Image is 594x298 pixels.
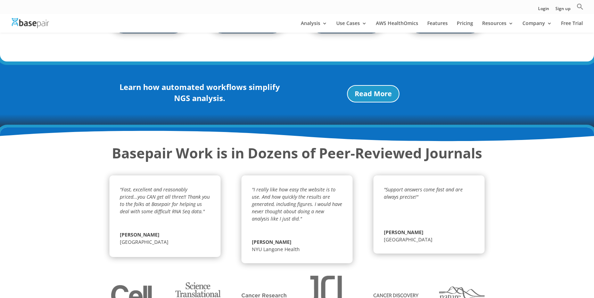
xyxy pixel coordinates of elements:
a: Login [538,7,549,14]
strong: Learn how automated workflows simplify NGS analysis. [119,82,280,103]
a: Pricing [457,21,473,33]
a: AWS HealthOmics [376,21,418,33]
em: "Support answers come fast and are always precise!" [384,186,463,200]
img: Basepair [12,18,49,28]
span: [GEOGRAPHIC_DATA] [384,236,432,243]
span: [PERSON_NAME] [252,238,342,246]
a: Use Cases [336,21,367,33]
svg: Search [577,3,584,10]
a: Read More [347,85,399,102]
iframe: Drift Widget Chat Controller [559,263,586,290]
span: [PERSON_NAME] [120,231,210,238]
a: Sign up [555,7,570,14]
a: Search Icon Link [577,3,584,14]
span: [GEOGRAPHIC_DATA] [120,239,168,245]
span: [PERSON_NAME] [384,229,474,236]
em: "Fast, excellent and reasonably priced...you CAN get all three!! Thank you to the folks at Basepa... [120,186,210,215]
a: Company [522,21,552,33]
span: NYU Langone Health [252,246,300,253]
em: "I really like how easy the website is to use. And how quickly the results are generated, includi... [252,186,342,222]
a: Analysis [301,21,327,33]
strong: Basepair Work is in Dozens of Peer-Reviewed Journals [112,143,482,163]
a: Free Trial [561,21,583,33]
a: Features [427,21,448,33]
a: Resources [482,21,513,33]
